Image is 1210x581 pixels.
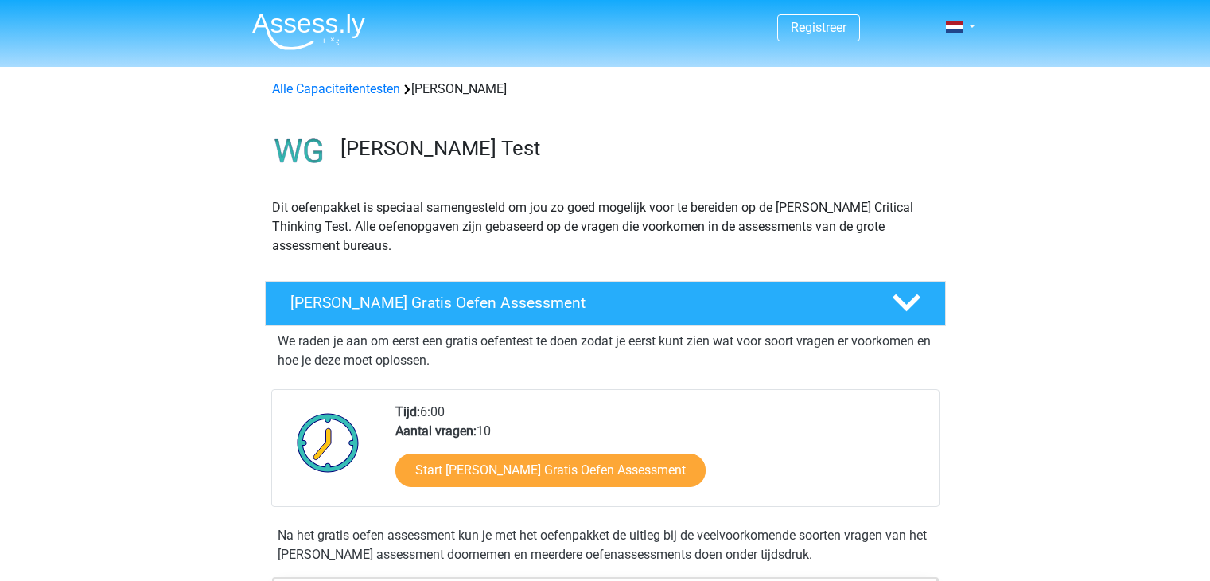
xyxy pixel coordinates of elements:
img: watson glaser [266,118,333,185]
p: We raden je aan om eerst een gratis oefentest te doen zodat je eerst kunt zien wat voor soort vra... [278,332,933,370]
a: Registreer [791,20,846,35]
div: Na het gratis oefen assessment kun je met het oefenpakket de uitleg bij de veelvoorkomende soorte... [271,526,940,564]
div: 6:00 10 [383,403,938,506]
b: Aantal vragen: [395,423,477,439]
img: Klok [288,403,368,482]
p: Dit oefenpakket is speciaal samengesteld om jou zo goed mogelijk voor te bereiden op de [PERSON_N... [272,198,939,255]
img: Assessly [252,13,365,50]
b: Tijd: [395,404,420,419]
a: Start [PERSON_NAME] Gratis Oefen Assessment [395,454,706,487]
a: Alle Capaciteitentesten [272,81,400,96]
h3: [PERSON_NAME] Test [340,136,933,161]
div: [PERSON_NAME] [266,80,945,99]
h4: [PERSON_NAME] Gratis Oefen Assessment [290,294,866,312]
a: [PERSON_NAME] Gratis Oefen Assessment [259,281,952,326]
